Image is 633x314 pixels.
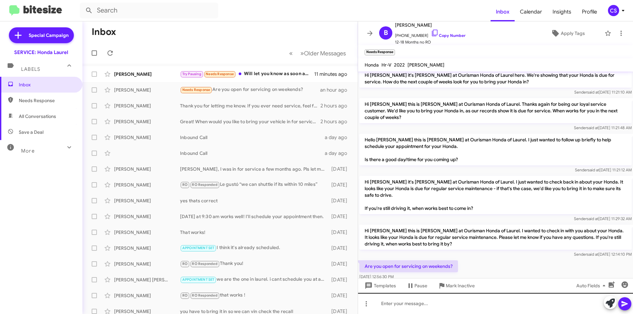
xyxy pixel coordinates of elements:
button: Mark Inactive [433,280,480,292]
div: 2 hours ago [320,102,352,109]
p: Hello [PERSON_NAME] this is [PERSON_NAME] at Ourisman Honda of Laurel. I just wanted to follow up... [359,134,632,165]
p: Hi [PERSON_NAME] this is [PERSON_NAME] at Ourisman Honda of Laurel. I wanted to check in with you... [359,225,632,250]
span: RO [182,262,188,266]
p: Hi [PERSON_NAME] this is [PERSON_NAME] at Ourisman Honda of Laurel. Thanks again for being our lo... [359,98,632,123]
div: [PERSON_NAME] [114,182,180,188]
button: Apply Tags [534,27,601,39]
span: Templates [363,280,396,292]
span: Auto Fields [576,280,608,292]
span: All Conversations [19,113,56,120]
div: [DATE] [328,261,352,267]
span: [PERSON_NAME] [395,21,466,29]
input: Search [80,3,218,18]
button: Pause [401,280,433,292]
span: Needs Response [206,72,234,76]
a: Calendar [515,2,547,21]
span: RO Responded [192,183,217,187]
span: said at [588,167,599,172]
div: Great! When would you like to bring your vehicle in for service? We can schedule appointments for... [180,118,320,125]
span: APPOINTMENT SET [182,246,215,250]
span: Sender [DATE] 11:21:48 AM [574,125,632,130]
span: Try Pausing [182,72,201,76]
span: Hr-V [381,62,391,68]
div: [DATE] [328,166,352,172]
span: 12-18 Months no RO [395,39,466,45]
button: Previous [285,46,297,60]
span: [PERSON_NAME] [407,62,444,68]
div: [PERSON_NAME] [114,197,180,204]
span: APPOINTMENT SET [182,277,215,282]
span: RO [182,293,188,298]
span: Sender [DATE] 12:14:10 PM [574,252,632,257]
div: that works ! [180,292,328,299]
span: « [289,49,293,57]
div: That works! [180,229,328,236]
div: SERVICE: Honda Laurel [14,49,68,56]
div: [PERSON_NAME] [114,292,180,299]
a: Special Campaign [9,27,74,43]
div: [DATE] [328,229,352,236]
span: Sender [DATE] 11:21:10 AM [574,90,632,95]
div: [PERSON_NAME] [114,166,180,172]
span: Special Campaign [29,32,69,39]
div: 11 minutes ago [314,71,352,77]
a: Profile [577,2,602,21]
span: Needs Response [19,97,75,104]
span: Sender [DATE] 11:21:12 AM [575,167,632,172]
small: Needs Response [365,49,395,55]
div: we are the one in laurel. i cant schedule you at a different dealership. [180,276,328,283]
div: [PERSON_NAME] [114,102,180,109]
span: 2022 [394,62,405,68]
div: [DATE] [328,182,352,188]
div: [DATE] [328,245,352,251]
div: Will let you know as soon as I can....hopefully it won't be too long. [180,70,314,78]
span: » [300,49,304,57]
span: Inbox [491,2,515,21]
span: More [21,148,35,154]
span: said at [587,125,598,130]
div: Inbound Call [180,134,325,141]
span: RO Responded [192,262,217,266]
div: I think it's already scheduled. [180,244,328,252]
span: Mark Inactive [446,280,475,292]
div: Thank you for letting me know. If you ever need service, feel free to reach out to us! We're here... [180,102,320,109]
span: said at [587,252,598,257]
nav: Page navigation example [286,46,350,60]
span: said at [587,90,599,95]
div: [DATE] [328,292,352,299]
span: RO Responded [192,293,217,298]
div: Thank you! [180,260,328,268]
span: said at [587,216,598,221]
p: Hi [PERSON_NAME] it's [PERSON_NAME] at Ourisman Honda of Laurel. I just wanted to check back in a... [359,176,632,214]
span: Honda [365,62,379,68]
span: RO [182,183,188,187]
div: yes thats correct [180,197,328,204]
div: [DATE] [328,213,352,220]
button: CS [602,5,626,16]
div: [PERSON_NAME] [114,229,180,236]
div: [PERSON_NAME] [114,261,180,267]
div: [PERSON_NAME] [PERSON_NAME] [114,276,180,283]
div: an hour ago [320,87,352,93]
div: [PERSON_NAME], I was in for service a few months ago. Pls let me know what type of service I need... [180,166,328,172]
div: a day ago [325,150,352,157]
div: Le gustó “we can shuttle if its within 10 miles” [180,181,328,188]
span: Older Messages [304,50,346,57]
span: Apply Tags [561,27,585,39]
div: CS [608,5,619,16]
span: B [384,28,388,38]
div: [PERSON_NAME] [114,87,180,93]
div: [PERSON_NAME] [114,213,180,220]
p: Hi [PERSON_NAME] it's [PERSON_NAME] at Ourisman Honda of Laurel here. We're showing that your Hon... [359,69,632,88]
a: Insights [547,2,577,21]
div: [PERSON_NAME] [114,134,180,141]
span: Sender [DATE] 11:29:32 AM [574,216,632,221]
p: Are you open for servicing on weekends? [359,260,458,272]
button: Auto Fields [571,280,613,292]
span: Save a Deal [19,129,44,135]
span: Needs Response [182,88,210,92]
span: [PHONE_NUMBER] [395,29,466,39]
